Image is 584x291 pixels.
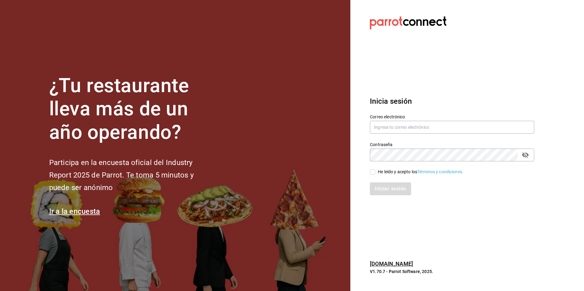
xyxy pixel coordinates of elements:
label: Contraseña [370,142,534,146]
a: Términos y condiciones. [417,169,463,174]
h3: Inicia sesión [370,96,534,107]
button: passwordField [520,150,531,160]
a: Ir a la encuesta [49,207,100,216]
p: V1.70.7 - Parrot Software, 2025. [370,268,534,275]
div: He leído y acepto los [378,169,463,175]
label: Correo electrónico [370,114,534,119]
h2: Participa en la encuesta oficial del Industry Report 2025 de Parrot. Te toma 5 minutos y puede se... [49,156,214,194]
h1: ¿Tu restaurante lleva más de un año operando? [49,74,214,144]
input: Ingresa tu correo electrónico [370,121,534,134]
a: [DOMAIN_NAME] [370,260,413,267]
